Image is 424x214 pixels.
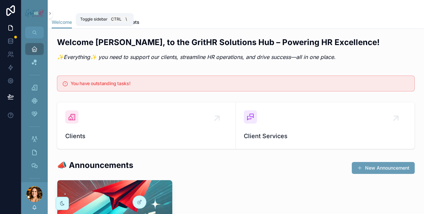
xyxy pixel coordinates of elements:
a: Welcome [52,16,72,29]
span: Welcome [52,19,72,26]
button: New Announcement [352,162,415,174]
span: Client Services [244,132,406,141]
em: ✨Everything✨ you need to support our clients, streamline HR operations, and drive success—all in ... [57,54,336,60]
a: Clients [57,102,236,149]
span: Ctrl [110,16,122,23]
h2: Welcome [PERSON_NAME], to the GritHR Solutions Hub – Powering HR Excellence! [57,37,380,48]
span: Clients [65,132,228,141]
h5: You have outstanding tasks! [71,81,409,86]
img: App logo [25,9,44,18]
span: \ [124,17,129,22]
a: Client Services [236,102,414,149]
div: scrollable content [21,38,48,182]
span: Toggle sidebar [80,17,108,22]
h2: 📣 Announcements [57,160,133,171]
